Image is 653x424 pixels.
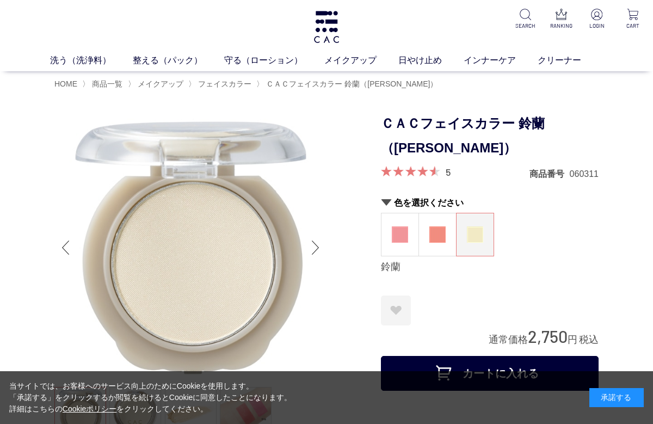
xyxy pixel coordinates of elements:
[381,261,599,274] div: 鈴蘭
[9,380,292,415] div: 当サイトでは、お客様へのサービス向上のためにCookieを使用します。 「承諾する」をクリックするか閲覧を続けるとCookieに同意したことになります。 詳細はこちらの をクリックしてください。
[198,79,251,88] span: フェイスカラー
[550,9,572,30] a: RANKING
[381,213,419,256] dl: 秋桜
[312,11,341,43] img: logo
[381,112,599,161] h1: ＣＡＣフェイスカラー 鈴蘭（[PERSON_NAME]）
[467,226,483,243] img: 鈴蘭
[528,326,568,346] span: 2,750
[514,9,537,30] a: SEARCH
[381,356,599,391] button: カートに入れる
[570,168,599,180] dd: 060311
[381,197,599,208] h2: 色を選択ください
[324,54,398,67] a: メイクアップ
[419,213,456,256] a: 柘榴
[305,226,326,269] div: Next slide
[54,226,76,269] div: Previous slide
[90,79,122,88] a: 商品一覧
[196,79,251,88] a: フェイスカラー
[256,79,440,89] li: 〉
[589,388,644,407] div: 承諾する
[568,334,577,345] span: 円
[621,22,644,30] p: CART
[50,54,133,67] a: 洗う（洗浄料）
[514,22,537,30] p: SEARCH
[586,22,608,30] p: LOGIN
[224,54,324,67] a: 守る（ローション）
[381,213,418,256] a: 秋桜
[550,22,572,30] p: RANKING
[381,296,411,325] a: お気に入りに登録する
[446,166,451,178] a: 5
[264,79,438,88] a: ＣＡＣフェイスカラー 鈴蘭（[PERSON_NAME]）
[456,213,494,256] dl: 鈴蘭
[489,334,528,345] span: 通常価格
[579,334,599,345] span: 税込
[464,54,538,67] a: インナーケア
[188,79,254,89] li: 〉
[392,226,408,243] img: 秋桜
[54,79,77,88] a: HOME
[63,404,117,413] a: Cookieポリシー
[398,54,464,67] a: 日やけ止め
[133,54,224,67] a: 整える（パック）
[128,79,186,89] li: 〉
[529,168,570,180] dt: 商品番号
[82,79,125,89] li: 〉
[92,79,122,88] span: 商品一覧
[538,54,603,67] a: クリーナー
[266,79,438,88] span: ＣＡＣフェイスカラー 鈴蘭（[PERSON_NAME]）
[621,9,644,30] a: CART
[418,213,457,256] dl: 柘榴
[138,79,183,88] span: メイクアップ
[429,226,446,243] img: 柘榴
[586,9,608,30] a: LOGIN
[54,112,326,384] img: ＣＡＣフェイスカラー 鈴蘭（すずらん） 鈴蘭
[135,79,183,88] a: メイクアップ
